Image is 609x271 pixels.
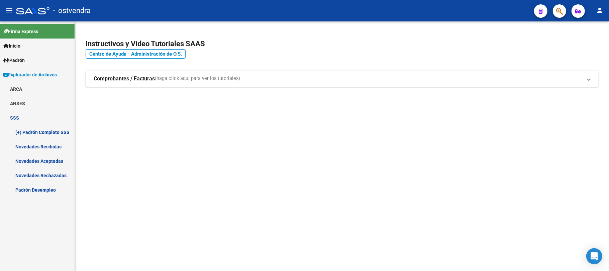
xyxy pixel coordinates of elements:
[86,38,598,50] h2: Instructivos y Video Tutoriales SAAS
[3,71,57,78] span: Explorador de Archivos
[86,49,186,59] a: Centro de Ayuda - Administración de O.S.
[155,75,240,82] span: (haga click aquí para ver los tutoriales)
[94,75,155,82] strong: Comprobantes / Facturas
[53,3,91,18] span: - ostvendra
[3,42,20,50] span: Inicio
[86,71,598,87] mat-expansion-panel-header: Comprobantes / Facturas(haga click aquí para ver los tutoriales)
[3,28,38,35] span: Firma Express
[3,57,25,64] span: Padrón
[596,6,604,14] mat-icon: person
[5,6,13,14] mat-icon: menu
[586,248,602,264] div: Open Intercom Messenger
